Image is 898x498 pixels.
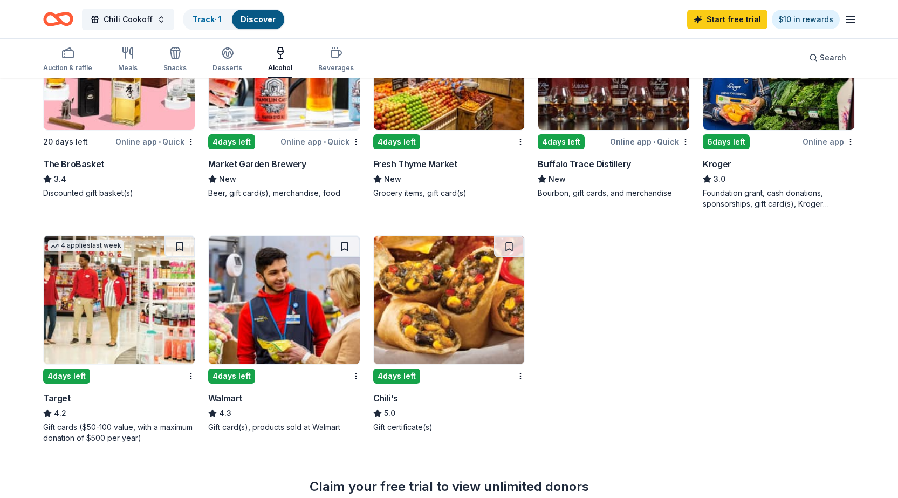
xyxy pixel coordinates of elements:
div: Buffalo Trace Distillery [538,158,630,170]
div: The BroBasket [43,158,104,170]
div: 4 days left [208,134,255,149]
a: Discover [241,15,276,24]
span: Search [820,51,846,64]
button: Track· 1Discover [183,9,285,30]
div: 20 days left [43,135,88,148]
div: Online app Quick [115,135,195,148]
div: Snacks [163,64,187,72]
span: • [653,138,655,146]
div: 4 days left [538,134,585,149]
div: Target [43,392,71,405]
div: Bourbon, gift cards, and merchandise [538,188,690,199]
img: Image for Walmart [209,236,360,364]
span: • [159,138,161,146]
span: 3.4 [54,173,66,186]
div: Chili's [373,392,398,405]
a: Image for Fresh Thyme Market4days leftFresh Thyme MarketNewGrocery items, gift card(s) [373,1,525,199]
span: 4.3 [219,407,231,420]
button: Auction & raffle [43,42,92,78]
a: Image for The BroBasket10 applieslast week20 days leftOnline app•QuickThe BroBasket3.4Discounted ... [43,1,195,199]
a: Start free trial [687,10,767,29]
a: Image for Market Garden BreweryLocal4days leftOnline app•QuickMarket Garden BreweryNewBeer, gift ... [208,1,360,199]
div: 4 applies last week [48,240,124,251]
button: Meals [118,42,138,78]
div: Market Garden Brewery [208,158,306,170]
div: Grocery items, gift card(s) [373,188,525,199]
button: Snacks [163,42,187,78]
a: Image for Walmart4days leftWalmart4.3Gift card(s), products sold at Walmart [208,235,360,433]
div: Claim your free trial to view unlimited donors [294,478,605,495]
a: Image for Chili's4days leftChili's5.0Gift certificate(s) [373,235,525,433]
img: Image for Chili's [374,236,525,364]
div: 4 days left [373,134,420,149]
span: 5.0 [384,407,395,420]
button: Chili Cookoff [82,9,174,30]
span: New [384,173,401,186]
span: 4.2 [54,407,66,420]
button: Alcohol [268,42,292,78]
div: Beer, gift card(s), merchandise, food [208,188,360,199]
a: Image for Kroger1 applylast week6days leftOnline appKroger3.0Foundation grant, cash donations, sp... [703,1,855,209]
a: Track· 1 [193,15,221,24]
button: Beverages [318,42,354,78]
div: Fresh Thyme Market [373,158,457,170]
div: Beverages [318,64,354,72]
span: New [549,173,566,186]
div: 4 days left [43,369,90,384]
span: Chili Cookoff [104,13,153,26]
div: Gift certificate(s) [373,422,525,433]
a: Home [43,6,73,32]
div: Meals [118,64,138,72]
span: • [324,138,326,146]
div: 6 days left [703,134,750,149]
a: Image for Target4 applieslast week4days leftTarget4.2Gift cards ($50-100 value, with a maximum do... [43,235,195,444]
div: Online app [803,135,855,148]
div: Online app Quick [610,135,690,148]
button: Desserts [212,42,242,78]
div: 4 days left [208,369,255,384]
a: Image for Buffalo Trace Distillery7 applieslast week4days leftOnline app•QuickBuffalo Trace Disti... [538,1,690,199]
div: Walmart [208,392,242,405]
span: New [219,173,236,186]
div: Kroger [703,158,731,170]
a: $10 in rewards [772,10,840,29]
div: Gift card(s), products sold at Walmart [208,422,360,433]
button: Search [800,47,855,69]
div: Online app Quick [280,135,360,148]
img: Image for Target [44,236,195,364]
span: 3.0 [714,173,725,186]
div: Auction & raffle [43,64,92,72]
div: Alcohol [268,64,292,72]
div: Desserts [212,64,242,72]
div: Foundation grant, cash donations, sponsorships, gift card(s), Kroger products [703,188,855,209]
div: Gift cards ($50-100 value, with a maximum donation of $500 per year) [43,422,195,444]
div: 4 days left [373,369,420,384]
div: Discounted gift basket(s) [43,188,195,199]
